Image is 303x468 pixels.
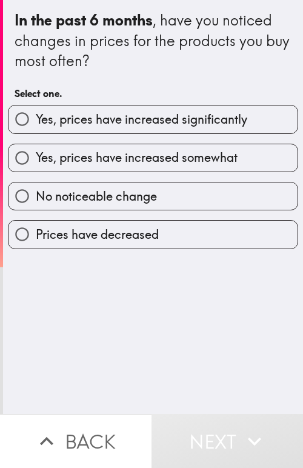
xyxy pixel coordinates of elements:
[36,111,247,128] span: Yes, prices have increased significantly
[36,149,238,166] span: Yes, prices have increased somewhat
[8,221,298,248] button: Prices have decreased
[151,414,303,468] button: Next
[15,10,291,72] div: , have you noticed changes in prices for the products you buy most often?
[36,226,159,243] span: Prices have decreased
[8,105,298,133] button: Yes, prices have increased significantly
[15,87,291,100] h6: Select one.
[8,182,298,210] button: No noticeable change
[8,144,298,172] button: Yes, prices have increased somewhat
[15,11,153,29] b: In the past 6 months
[36,188,157,205] span: No noticeable change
